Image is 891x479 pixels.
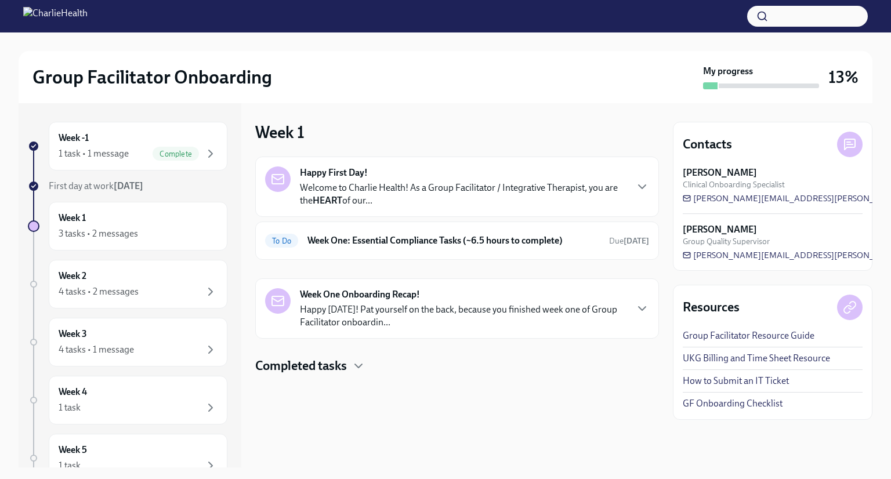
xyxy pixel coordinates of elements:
[703,65,753,78] strong: My progress
[28,318,227,366] a: Week 34 tasks • 1 message
[255,357,347,375] h4: Completed tasks
[28,122,227,170] a: Week -11 task • 1 messageComplete
[153,150,199,158] span: Complete
[300,182,626,207] p: Welcome to Charlie Health! As a Group Facilitator / Integrative Therapist, you are the of our...
[49,180,143,191] span: First day at work
[683,299,740,316] h4: Resources
[683,329,814,342] a: Group Facilitator Resource Guide
[59,444,87,456] h6: Week 5
[59,459,81,472] div: 1 task
[683,179,785,190] span: Clinical Onboarding Specialist
[59,386,87,398] h6: Week 4
[59,401,81,414] div: 1 task
[828,67,859,88] h3: 13%
[307,234,600,247] h6: Week One: Essential Compliance Tasks (~6.5 hours to complete)
[59,270,86,282] h6: Week 2
[683,397,783,410] a: GF Onboarding Checklist
[59,227,138,240] div: 3 tasks • 2 messages
[28,260,227,309] a: Week 24 tasks • 2 messages
[32,66,272,89] h2: Group Facilitator Onboarding
[683,375,789,387] a: How to Submit an IT Ticket
[59,147,129,160] div: 1 task • 1 message
[28,180,227,193] a: First day at work[DATE]
[255,357,659,375] div: Completed tasks
[23,7,88,26] img: CharlieHealth
[300,303,626,329] p: Happy [DATE]! Pat yourself on the back, because you finished week one of Group Facilitator onboar...
[313,195,342,206] strong: HEART
[265,237,298,245] span: To Do
[114,180,143,191] strong: [DATE]
[28,376,227,424] a: Week 41 task
[609,236,649,246] span: Due
[59,132,89,144] h6: Week -1
[683,352,830,365] a: UKG Billing and Time Sheet Resource
[255,122,305,143] h3: Week 1
[609,235,649,246] span: September 22nd, 2025 09:00
[265,231,649,250] a: To DoWeek One: Essential Compliance Tasks (~6.5 hours to complete)Due[DATE]
[300,288,420,301] strong: Week One Onboarding Recap!
[683,136,732,153] h4: Contacts
[59,285,139,298] div: 4 tasks • 2 messages
[59,328,87,340] h6: Week 3
[59,212,86,224] h6: Week 1
[28,202,227,251] a: Week 13 tasks • 2 messages
[300,166,368,179] strong: Happy First Day!
[683,236,770,247] span: Group Quality Supervisor
[59,343,134,356] div: 4 tasks • 1 message
[624,236,649,246] strong: [DATE]
[683,223,757,236] strong: [PERSON_NAME]
[683,166,757,179] strong: [PERSON_NAME]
